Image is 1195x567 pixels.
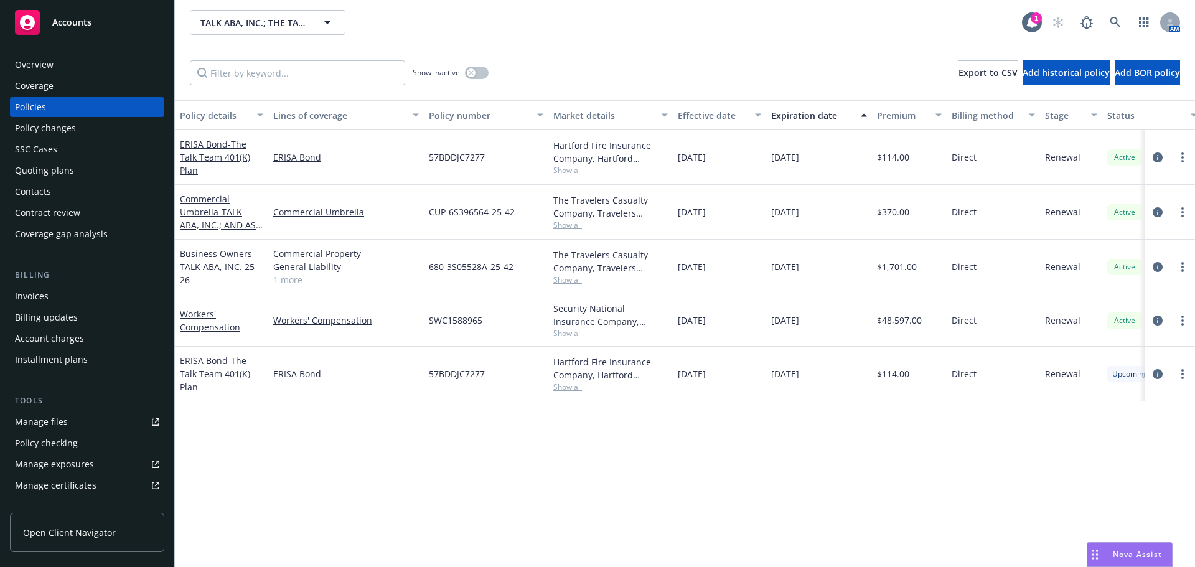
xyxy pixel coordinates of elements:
[10,476,164,495] a: Manage certificates
[872,100,947,130] button: Premium
[15,329,84,349] div: Account charges
[1040,100,1102,130] button: Stage
[10,329,164,349] a: Account charges
[1103,10,1128,35] a: Search
[1175,367,1190,382] a: more
[1107,109,1183,122] div: Status
[1150,150,1165,165] a: circleInformation
[180,248,258,286] span: - TALK ABA, INC. 25-26
[10,286,164,306] a: Invoices
[273,260,419,273] a: General Liability
[180,206,263,257] span: - TALK ABA, INC.; AND AS PER EU [PHONE_NUMBER]
[877,151,909,164] span: $114.00
[1087,543,1103,566] div: Drag to move
[678,367,706,380] span: [DATE]
[10,454,164,474] a: Manage exposures
[273,151,419,164] a: ERISA Bond
[180,355,250,393] a: ERISA Bond
[23,526,116,539] span: Open Client Navigator
[10,350,164,370] a: Installment plans
[10,76,164,96] a: Coverage
[1175,205,1190,220] a: more
[15,454,94,474] div: Manage exposures
[1045,151,1080,164] span: Renewal
[553,139,668,165] div: Hartford Fire Insurance Company, Hartford Insurance Group
[273,273,419,286] a: 1 more
[1045,314,1080,327] span: Renewal
[10,182,164,202] a: Contacts
[1132,10,1156,35] a: Switch app
[771,151,799,164] span: [DATE]
[1112,261,1137,273] span: Active
[10,412,164,432] a: Manage files
[947,100,1040,130] button: Billing method
[877,205,909,218] span: $370.00
[771,367,799,380] span: [DATE]
[1112,207,1137,218] span: Active
[15,433,78,453] div: Policy checking
[952,260,977,273] span: Direct
[10,224,164,244] a: Coverage gap analysis
[553,328,668,339] span: Show all
[553,274,668,285] span: Show all
[180,355,250,393] span: - The Talk Team 401(K) Plan
[15,182,51,202] div: Contacts
[553,382,668,392] span: Show all
[958,67,1018,78] span: Export to CSV
[424,100,548,130] button: Policy number
[15,161,74,180] div: Quoting plans
[180,109,250,122] div: Policy details
[1112,152,1137,163] span: Active
[766,100,872,130] button: Expiration date
[268,100,424,130] button: Lines of coverage
[678,260,706,273] span: [DATE]
[1115,60,1180,85] button: Add BOR policy
[429,109,530,122] div: Policy number
[180,138,250,176] a: ERISA Bond
[15,76,54,96] div: Coverage
[1045,260,1080,273] span: Renewal
[10,118,164,138] a: Policy changes
[190,60,405,85] input: Filter by keyword...
[10,139,164,159] a: SSC Cases
[200,16,308,29] span: TALK ABA, INC.; THE TALK TEAM, A PROFESSIONAL SPEECH PATHOLOGIST CORP.
[15,224,108,244] div: Coverage gap analysis
[429,314,482,327] span: SWC1588965
[10,433,164,453] a: Policy checking
[175,100,268,130] button: Policy details
[180,248,258,286] a: Business Owners
[273,367,419,380] a: ERISA Bond
[678,151,706,164] span: [DATE]
[877,367,909,380] span: $114.00
[10,307,164,327] a: Billing updates
[1113,549,1162,560] span: Nova Assist
[10,203,164,223] a: Contract review
[952,109,1021,122] div: Billing method
[15,497,78,517] div: Manage claims
[1175,313,1190,328] a: more
[678,109,747,122] div: Effective date
[877,260,917,273] span: $1,701.00
[180,138,250,176] span: - The Talk Team 401(K) Plan
[190,10,345,35] button: TALK ABA, INC.; THE TALK TEAM, A PROFESSIONAL SPEECH PATHOLOGIST CORP.
[952,314,977,327] span: Direct
[952,367,977,380] span: Direct
[15,139,57,159] div: SSC Cases
[553,248,668,274] div: The Travelers Casualty Company, Travelers Insurance
[15,118,76,138] div: Policy changes
[15,97,46,117] div: Policies
[15,476,96,495] div: Manage certificates
[15,55,54,75] div: Overview
[553,194,668,220] div: The Travelers Casualty Company, Travelers Insurance
[429,205,515,218] span: CUP-6S396564-25-42
[1150,367,1165,382] a: circleInformation
[273,109,405,122] div: Lines of coverage
[771,314,799,327] span: [DATE]
[15,412,68,432] div: Manage files
[958,60,1018,85] button: Export to CSV
[1112,315,1137,326] span: Active
[553,355,668,382] div: Hartford Fire Insurance Company, Hartford Insurance Group
[1150,313,1165,328] a: circleInformation
[771,260,799,273] span: [DATE]
[1115,67,1180,78] span: Add BOR policy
